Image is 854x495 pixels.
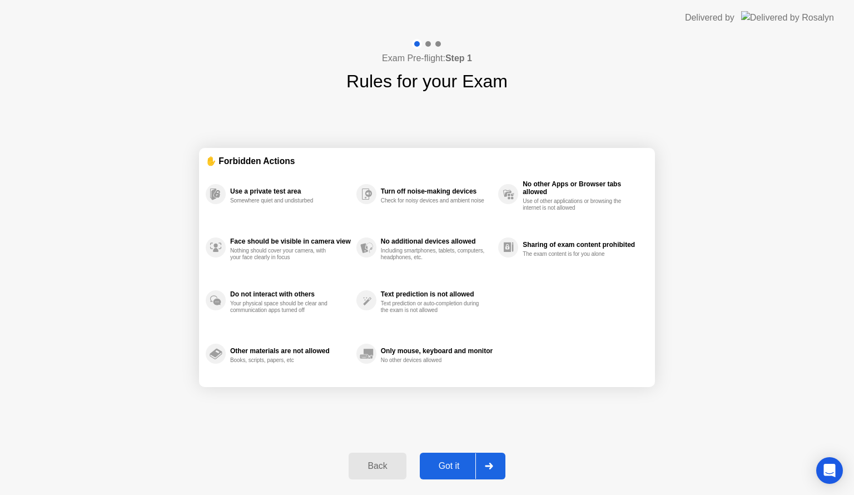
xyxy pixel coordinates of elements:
[523,251,628,258] div: The exam content is for you alone
[381,237,493,245] div: No additional devices allowed
[420,453,505,479] button: Got it
[445,53,472,63] b: Step 1
[381,357,486,364] div: No other devices allowed
[230,290,351,298] div: Do not interact with others
[230,237,351,245] div: Face should be visible in camera view
[206,155,648,167] div: ✋ Forbidden Actions
[346,68,508,95] h1: Rules for your Exam
[423,461,475,471] div: Got it
[523,198,628,211] div: Use of other applications or browsing the internet is not allowed
[381,347,493,355] div: Only mouse, keyboard and monitor
[741,11,834,24] img: Delivered by Rosalyn
[381,300,486,314] div: Text prediction or auto-completion during the exam is not allowed
[381,187,493,195] div: Turn off noise-making devices
[230,347,351,355] div: Other materials are not allowed
[230,197,335,204] div: Somewhere quiet and undisturbed
[382,52,472,65] h4: Exam Pre-flight:
[349,453,406,479] button: Back
[230,300,335,314] div: Your physical space should be clear and communication apps turned off
[523,241,643,249] div: Sharing of exam content prohibited
[352,461,403,471] div: Back
[230,247,335,261] div: Nothing should cover your camera, with your face clearly in focus
[230,357,335,364] div: Books, scripts, papers, etc
[816,457,843,484] div: Open Intercom Messenger
[381,197,486,204] div: Check for noisy devices and ambient noise
[230,187,351,195] div: Use a private test area
[381,290,493,298] div: Text prediction is not allowed
[381,247,486,261] div: Including smartphones, tablets, computers, headphones, etc.
[685,11,734,24] div: Delivered by
[523,180,643,196] div: No other Apps or Browser tabs allowed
